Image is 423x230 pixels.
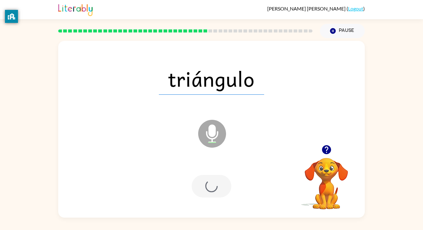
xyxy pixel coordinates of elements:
img: Literably [58,2,93,16]
div: ( ) [267,6,365,11]
span: triángulo [159,63,264,95]
span: [PERSON_NAME] [PERSON_NAME] [267,6,347,11]
button: Pause [320,24,365,38]
video: Your browser must support playing .mp4 files to use Literably. Please try using another browser. [295,148,357,210]
button: privacy banner [5,10,18,23]
a: Logout [348,6,363,11]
